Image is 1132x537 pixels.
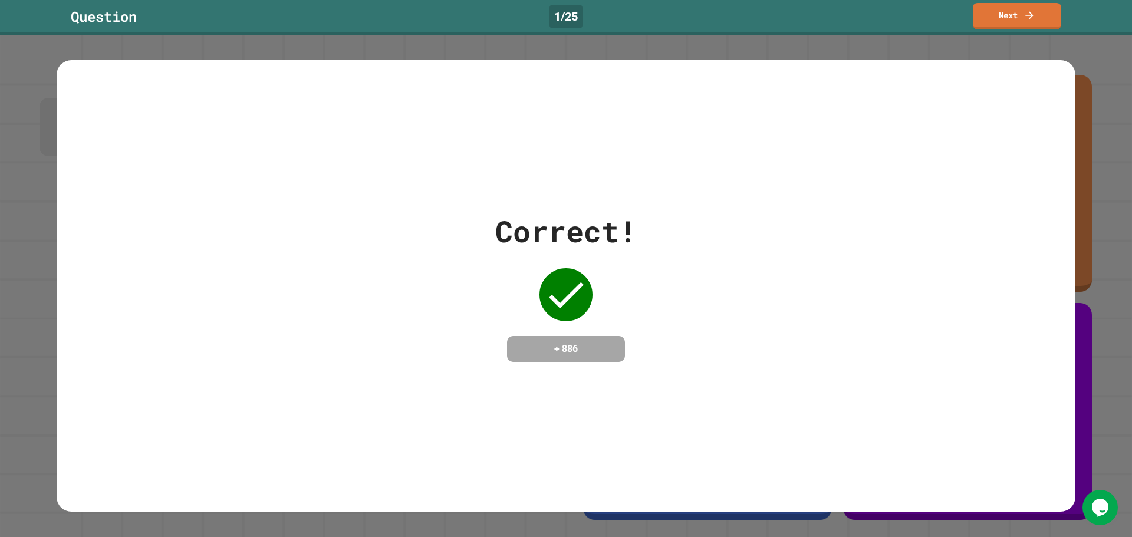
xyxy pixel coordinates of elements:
[973,3,1061,29] a: Next
[549,5,583,28] div: 1 / 25
[519,342,613,356] h4: + 886
[1082,490,1120,525] iframe: chat widget
[71,6,137,27] div: Question
[495,209,637,253] div: Correct!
